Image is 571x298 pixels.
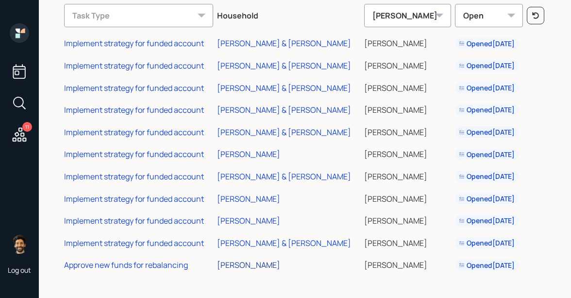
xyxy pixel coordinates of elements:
[459,83,515,93] div: Opened [DATE]
[217,83,351,93] div: [PERSON_NAME] & [PERSON_NAME]
[459,194,515,204] div: Opened [DATE]
[10,234,29,254] img: eric-schwartz-headshot.png
[362,164,453,186] td: [PERSON_NAME]
[362,208,453,230] td: [PERSON_NAME]
[362,253,453,275] td: [PERSON_NAME]
[217,260,280,270] div: [PERSON_NAME]
[64,38,204,49] div: Implement strategy for funded account
[64,171,204,182] div: Implement strategy for funded account
[64,127,204,138] div: Implement strategy for funded account
[459,39,515,49] div: Opened [DATE]
[64,149,204,159] div: Implement strategy for funded account
[217,215,280,226] div: [PERSON_NAME]
[364,4,451,27] div: [PERSON_NAME]
[22,122,32,132] div: 11
[459,61,515,70] div: Opened [DATE]
[217,238,351,248] div: [PERSON_NAME] & [PERSON_NAME]
[459,150,515,159] div: Opened [DATE]
[459,127,515,137] div: Opened [DATE]
[362,120,453,142] td: [PERSON_NAME]
[217,193,280,204] div: [PERSON_NAME]
[217,149,280,159] div: [PERSON_NAME]
[362,142,453,164] td: [PERSON_NAME]
[64,193,204,204] div: Implement strategy for funded account
[64,60,204,71] div: Implement strategy for funded account
[64,83,204,93] div: Implement strategy for funded account
[217,105,351,115] div: [PERSON_NAME] & [PERSON_NAME]
[459,172,515,181] div: Opened [DATE]
[362,230,453,253] td: [PERSON_NAME]
[459,238,515,248] div: Opened [DATE]
[217,171,351,182] div: [PERSON_NAME] & [PERSON_NAME]
[362,31,453,53] td: [PERSON_NAME]
[362,53,453,75] td: [PERSON_NAME]
[217,38,351,49] div: [PERSON_NAME] & [PERSON_NAME]
[362,186,453,209] td: [PERSON_NAME]
[459,261,515,270] div: Opened [DATE]
[217,127,351,138] div: [PERSON_NAME] & [PERSON_NAME]
[362,97,453,120] td: [PERSON_NAME]
[64,105,204,115] div: Implement strategy for funded account
[362,75,453,98] td: [PERSON_NAME]
[64,238,204,248] div: Implement strategy for funded account
[64,4,213,27] div: Task Type
[8,265,31,275] div: Log out
[455,4,523,27] div: Open
[459,216,515,226] div: Opened [DATE]
[459,105,515,115] div: Opened [DATE]
[64,215,204,226] div: Implement strategy for funded account
[64,260,188,270] div: Approve new funds for rebalancing
[217,60,351,71] div: [PERSON_NAME] & [PERSON_NAME]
